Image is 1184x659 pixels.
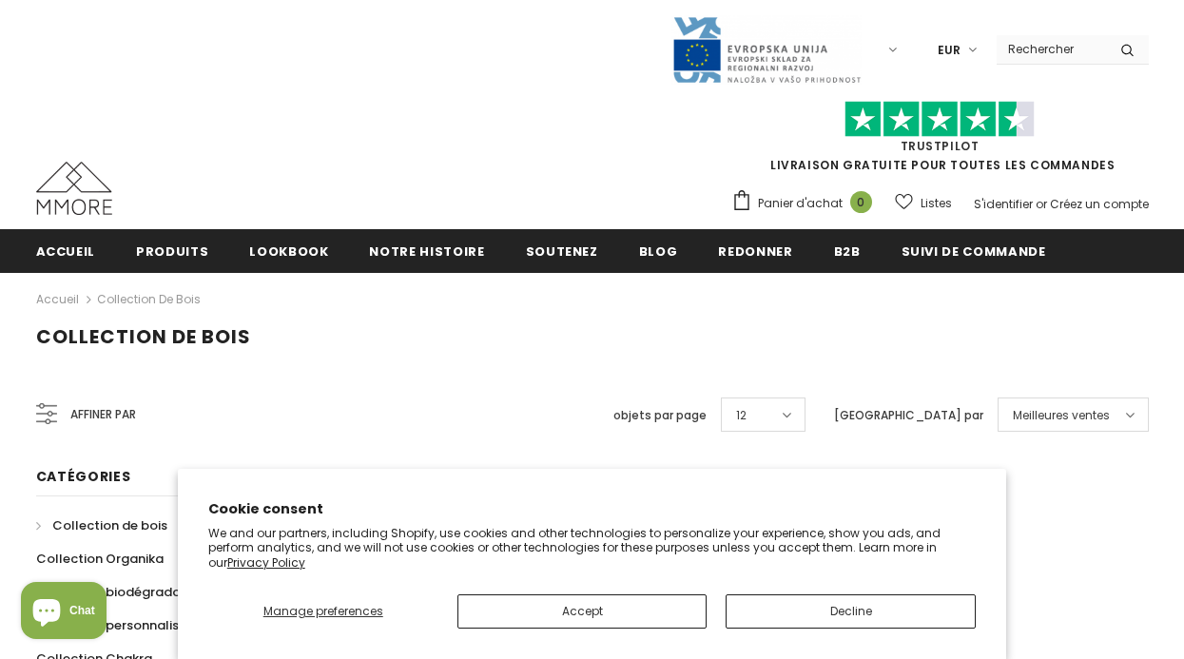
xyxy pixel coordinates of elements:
[718,229,792,272] a: Redonner
[97,291,201,307] a: Collection de bois
[901,138,980,154] a: TrustPilot
[718,242,792,261] span: Redonner
[36,550,164,568] span: Collection Organika
[249,229,328,272] a: Lookbook
[70,404,136,425] span: Affiner par
[36,242,96,261] span: Accueil
[36,467,131,486] span: Catégories
[36,609,194,642] a: Collection personnalisée
[369,229,484,272] a: Notre histoire
[974,196,1033,212] a: S'identifier
[36,575,201,609] a: Collection biodégradable
[997,35,1106,63] input: Search Site
[844,101,1035,138] img: Faites confiance aux étoiles pilotes
[731,109,1149,173] span: LIVRAISON GRATUITE POUR TOUTES LES COMMANDES
[671,41,862,57] a: Javni Razpis
[526,229,598,272] a: soutenez
[36,542,164,575] a: Collection Organika
[36,616,194,634] span: Collection personnalisée
[136,242,208,261] span: Produits
[613,406,707,425] label: objets par page
[726,594,976,629] button: Decline
[36,509,167,542] a: Collection de bois
[671,15,862,85] img: Javni Razpis
[902,242,1046,261] span: Suivi de commande
[921,194,952,213] span: Listes
[36,162,112,215] img: Cas MMORE
[227,554,305,571] a: Privacy Policy
[850,191,872,213] span: 0
[208,499,977,519] h2: Cookie consent
[1013,406,1110,425] span: Meilleures ventes
[249,242,328,261] span: Lookbook
[526,242,598,261] span: soutenez
[938,41,961,60] span: EUR
[834,242,861,261] span: B2B
[834,229,861,272] a: B2B
[895,186,952,220] a: Listes
[15,582,112,644] inbox-online-store-chat: Shopify online store chat
[52,516,167,534] span: Collection de bois
[136,229,208,272] a: Produits
[36,583,201,601] span: Collection biodégradable
[834,406,983,425] label: [GEOGRAPHIC_DATA] par
[457,594,708,629] button: Accept
[1036,196,1047,212] span: or
[639,229,678,272] a: Blog
[731,189,882,218] a: Panier d'achat 0
[208,526,977,571] p: We and our partners, including Shopify, use cookies and other technologies to personalize your ex...
[36,323,251,350] span: Collection de bois
[736,406,747,425] span: 12
[758,194,843,213] span: Panier d'achat
[208,594,438,629] button: Manage preferences
[36,288,79,311] a: Accueil
[902,229,1046,272] a: Suivi de commande
[36,229,96,272] a: Accueil
[263,603,383,619] span: Manage preferences
[369,242,484,261] span: Notre histoire
[639,242,678,261] span: Blog
[1050,196,1149,212] a: Créez un compte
